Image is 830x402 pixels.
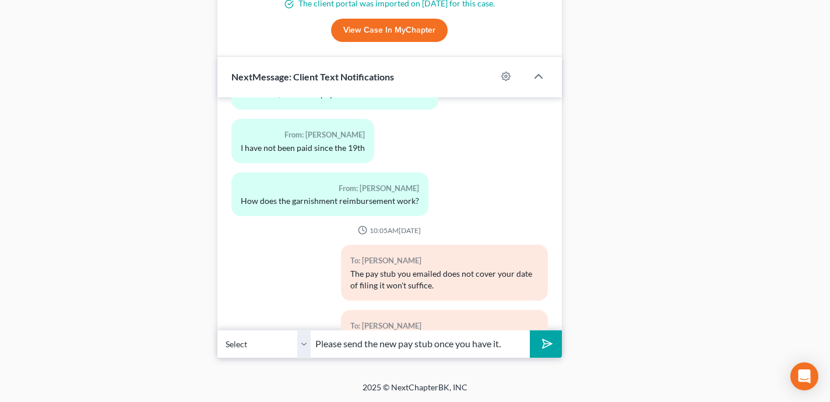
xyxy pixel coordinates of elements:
[241,195,419,207] div: How does the garnishment reimbursement work?
[311,330,530,358] input: Say something...
[790,362,818,390] div: Open Intercom Messenger
[241,142,365,154] div: I have not been paid since the 19th
[350,254,539,267] div: To: [PERSON_NAME]
[350,319,539,333] div: To: [PERSON_NAME]
[241,128,365,142] div: From: [PERSON_NAME]
[350,268,539,291] div: The pay stub you emailed does not cover your date of filing it won't suffice.
[231,225,548,235] div: 10:05AM[DATE]
[241,182,419,195] div: From: [PERSON_NAME]
[231,71,394,82] span: NextMessage: Client Text Notifications
[331,19,448,42] a: View Case in MyChapter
